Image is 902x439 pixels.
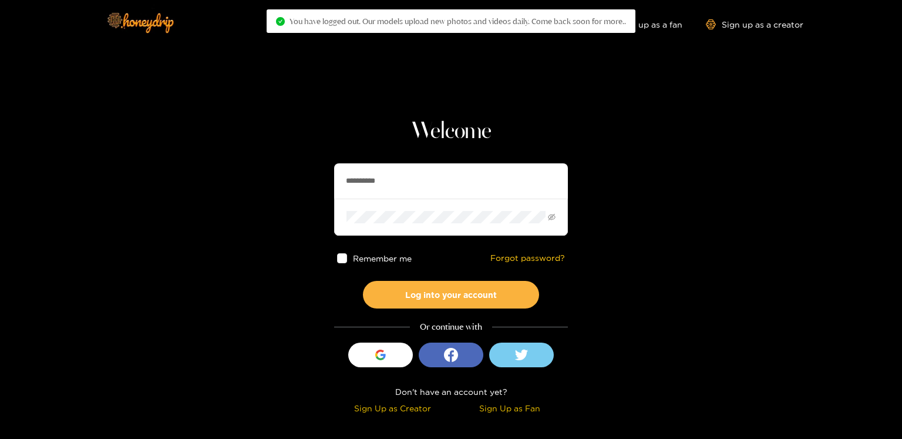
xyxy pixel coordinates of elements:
[290,16,626,26] span: You have logged out. Our models upload new photos and videos daily. Come back soon for more..
[490,253,565,263] a: Forgot password?
[548,213,556,221] span: eye-invisible
[706,19,803,29] a: Sign up as a creator
[276,17,285,26] span: check-circle
[353,254,412,263] span: Remember me
[337,401,448,415] div: Sign Up as Creator
[363,281,539,309] button: Log into your account
[334,118,568,146] h1: Welcome
[602,19,682,29] a: Sign up as a fan
[454,401,565,415] div: Sign Up as Fan
[334,320,568,334] div: Or continue with
[334,385,568,398] div: Don't have an account yet?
